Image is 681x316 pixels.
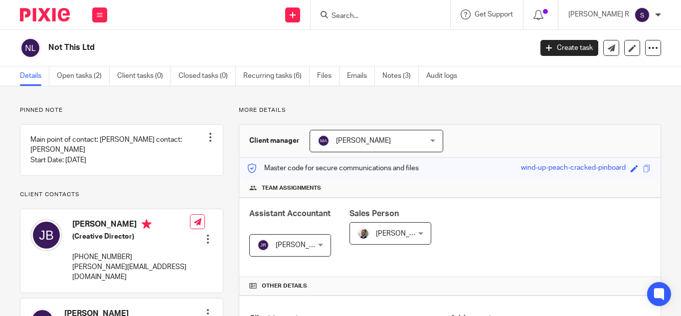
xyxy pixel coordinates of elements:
[257,239,269,251] img: svg%3E
[262,184,321,192] span: Team assignments
[178,66,236,86] a: Closed tasks (0)
[376,230,431,237] span: [PERSON_NAME]
[249,210,331,218] span: Assistant Accountant
[475,11,513,18] span: Get Support
[20,37,41,58] img: svg%3E
[426,66,465,86] a: Audit logs
[72,252,190,262] p: [PHONE_NUMBER]
[20,106,223,114] p: Pinned note
[357,228,369,240] img: Matt%20Circle.png
[540,40,598,56] a: Create task
[521,163,626,174] div: wind-up-peach-cracked-pinboard
[239,106,661,114] p: More details
[331,12,420,21] input: Search
[634,7,650,23] img: svg%3E
[249,136,300,146] h3: Client manager
[20,66,49,86] a: Details
[568,9,629,19] p: [PERSON_NAME] R
[276,242,331,249] span: [PERSON_NAME]
[243,66,310,86] a: Recurring tasks (6)
[30,219,62,251] img: svg%3E
[72,262,190,283] p: [PERSON_NAME][EMAIL_ADDRESS][DOMAIN_NAME]
[247,163,419,173] p: Master code for secure communications and files
[317,66,340,86] a: Files
[336,137,391,144] span: [PERSON_NAME]
[57,66,110,86] a: Open tasks (2)
[72,232,190,242] h5: (Creative Director)
[72,219,190,232] h4: [PERSON_NAME]
[117,66,171,86] a: Client tasks (0)
[349,210,399,218] span: Sales Person
[262,282,307,290] span: Other details
[318,135,330,147] img: svg%3E
[347,66,375,86] a: Emails
[20,8,70,21] img: Pixie
[142,219,152,229] i: Primary
[382,66,419,86] a: Notes (3)
[48,42,430,53] h2: Not This Ltd
[20,191,223,199] p: Client contacts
